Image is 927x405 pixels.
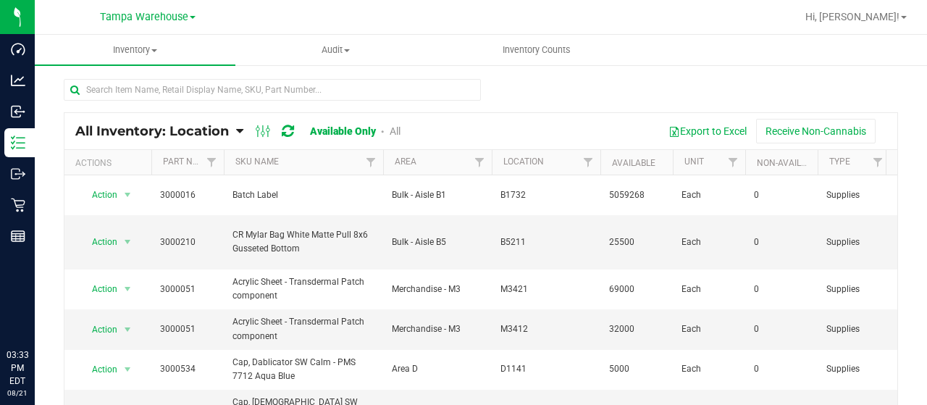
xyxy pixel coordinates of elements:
[659,119,756,143] button: Export to Excel
[160,362,215,376] span: 3000534
[119,185,137,205] span: select
[468,150,492,175] a: Filter
[826,362,881,376] span: Supplies
[11,73,25,88] inline-svg: Analytics
[35,35,235,65] a: Inventory
[609,362,664,376] span: 5000
[7,388,28,398] p: 08/21
[436,35,637,65] a: Inventory Counts
[232,315,374,343] span: Acrylic Sheet - Transdermal Patch component
[754,235,809,249] span: 0
[160,283,215,296] span: 3000051
[757,158,821,168] a: Non-Available
[64,79,481,101] input: Search Item Name, Retail Display Name, SKU, Part Number...
[35,43,235,57] span: Inventory
[609,188,664,202] span: 5059268
[681,362,737,376] span: Each
[79,320,118,340] span: Action
[681,283,737,296] span: Each
[119,232,137,252] span: select
[119,359,137,380] span: select
[79,359,118,380] span: Action
[500,235,592,249] span: B5211
[829,156,850,167] a: Type
[754,283,809,296] span: 0
[100,11,188,23] span: Tampa Warehouse
[805,11,899,22] span: Hi, [PERSON_NAME]!
[392,362,483,376] span: Area D
[232,275,374,303] span: Acrylic Sheet - Transdermal Patch component
[390,125,400,137] a: All
[11,167,25,181] inline-svg: Outbound
[11,104,25,119] inline-svg: Inbound
[75,158,146,168] div: Actions
[503,156,544,167] a: Location
[609,283,664,296] span: 69000
[754,362,809,376] span: 0
[392,188,483,202] span: Bulk - Aisle B1
[576,150,600,175] a: Filter
[236,43,435,57] span: Audit
[200,150,224,175] a: Filter
[11,229,25,243] inline-svg: Reports
[235,156,279,167] a: SKU Name
[160,235,215,249] span: 3000210
[754,322,809,336] span: 0
[500,322,592,336] span: M3412
[119,320,137,340] span: select
[79,232,118,252] span: Action
[232,356,374,383] span: Cap, Dablicator SW Calm - PMS 7712 Aqua Blue
[681,235,737,249] span: Each
[14,289,58,333] iframe: Resource center
[75,123,236,139] a: All Inventory: Location
[232,188,374,202] span: Batch Label
[79,185,118,205] span: Action
[11,42,25,57] inline-svg: Dashboard
[395,156,416,167] a: Area
[681,322,737,336] span: Each
[684,156,704,167] a: Unit
[310,125,376,137] a: Available Only
[826,188,881,202] span: Supplies
[75,123,229,139] span: All Inventory: Location
[826,235,881,249] span: Supplies
[160,322,215,336] span: 3000051
[681,188,737,202] span: Each
[826,322,881,336] span: Supplies
[609,322,664,336] span: 32000
[235,35,436,65] a: Audit
[826,283,881,296] span: Supplies
[359,150,383,175] a: Filter
[11,135,25,150] inline-svg: Inventory
[392,235,483,249] span: Bulk - Aisle B5
[79,279,118,299] span: Action
[163,156,221,167] a: Part Number
[721,150,745,175] a: Filter
[500,362,592,376] span: D1141
[119,279,137,299] span: select
[43,287,60,304] iframe: Resource center unread badge
[612,158,655,168] a: Available
[11,198,25,212] inline-svg: Retail
[866,150,890,175] a: Filter
[754,188,809,202] span: 0
[392,283,483,296] span: Merchandise - M3
[232,228,374,256] span: CR Mylar Bag White Matte Pull 8x6 Gusseted Bottom
[500,188,592,202] span: B1732
[500,283,592,296] span: M3421
[7,348,28,388] p: 03:33 PM EDT
[160,188,215,202] span: 3000016
[756,119,876,143] button: Receive Non-Cannabis
[392,322,483,336] span: Merchandise - M3
[609,235,664,249] span: 25500
[483,43,590,57] span: Inventory Counts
